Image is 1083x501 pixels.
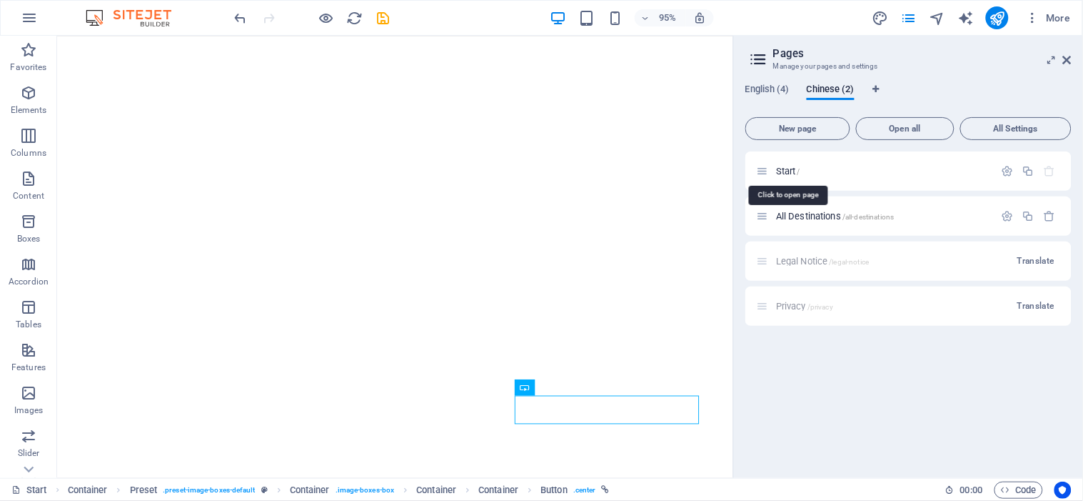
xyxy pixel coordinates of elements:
p: Tables [16,319,41,330]
span: Start [776,166,800,177]
div: Remove [1044,210,1056,222]
i: AI Writer [957,10,974,26]
i: Design (Ctrl+Alt+Y) [872,10,888,26]
div: Language Tabs [745,84,1072,111]
div: Settings [1002,165,1014,177]
p: Slider [18,447,40,459]
i: Undo: Change link (Ctrl+Z) [233,10,249,26]
p: Boxes [17,233,41,244]
p: Columns [11,147,46,159]
span: All Settings [967,124,1065,133]
button: save [375,9,392,26]
p: Accordion [9,276,49,287]
i: On resize automatically adjust zoom level to fit chosen device. [693,11,706,24]
span: 00 00 [960,482,982,499]
i: Reload page [347,10,363,26]
button: text_generator [957,9,974,26]
h6: Session time [945,482,983,499]
i: This element is a customizable preset [261,486,268,494]
span: Click to select. Double-click to edit [130,482,158,499]
i: This element is linked [602,486,610,494]
button: publish [986,6,1009,29]
span: Click to select. Double-click to edit [416,482,456,499]
h6: 95% [656,9,679,26]
div: The startpage cannot be deleted [1044,165,1056,177]
img: Editor Logo [82,9,189,26]
span: Open all [862,124,948,133]
span: Translate [1017,300,1054,312]
div: Settings [1002,210,1014,222]
button: navigator [929,9,946,26]
button: Usercentrics [1054,482,1072,499]
div: Duplicate [1022,210,1034,222]
span: / [797,168,800,176]
i: Save (Ctrl+S) [376,10,392,26]
span: English (4) [745,81,790,101]
nav: breadcrumb [68,482,610,499]
button: Translate [1012,249,1060,272]
button: Translate [1012,294,1060,317]
button: New page [745,117,850,140]
p: Elements [11,104,47,116]
button: All Settings [960,117,1072,140]
span: Code [1001,482,1037,499]
span: Chinese (2) [807,81,855,101]
span: Click to select. Double-click to edit [290,482,330,499]
i: Pages (Ctrl+Alt+S) [900,10,917,26]
button: reload [346,9,363,26]
span: Translate [1017,255,1054,267]
p: Favorites [10,61,46,73]
h3: Manage your pages and settings [773,60,1043,73]
p: Images [14,405,44,416]
div: All Destinations/all-destinations [772,212,994,221]
button: pages [900,9,917,26]
button: design [872,9,889,26]
p: Features [11,362,46,373]
span: . center [573,482,596,499]
button: undo [232,9,249,26]
p: Content [13,190,44,202]
span: . preset-image-boxes-default [163,482,256,499]
span: New page [752,124,844,133]
i: Publish [989,10,1005,26]
button: Code [994,482,1043,499]
button: 95% [635,9,685,26]
span: . image-boxes-box [336,482,395,499]
span: Click to select. Double-click to edit [68,482,108,499]
button: Open all [856,117,954,140]
button: Click here to leave preview mode and continue editing [318,9,335,26]
span: Click to select. Double-click to edit [478,482,518,499]
a: Click to cancel selection. Double-click to open Pages [11,482,47,499]
div: Start/ [772,167,994,176]
span: : [970,485,972,495]
h2: Pages [773,47,1072,60]
span: Click to open page [776,211,895,222]
span: /all-destinations [842,213,894,221]
span: Click to select. Double-click to edit [540,482,568,499]
span: More [1026,11,1071,25]
div: Duplicate [1022,165,1034,177]
button: More [1020,6,1077,29]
